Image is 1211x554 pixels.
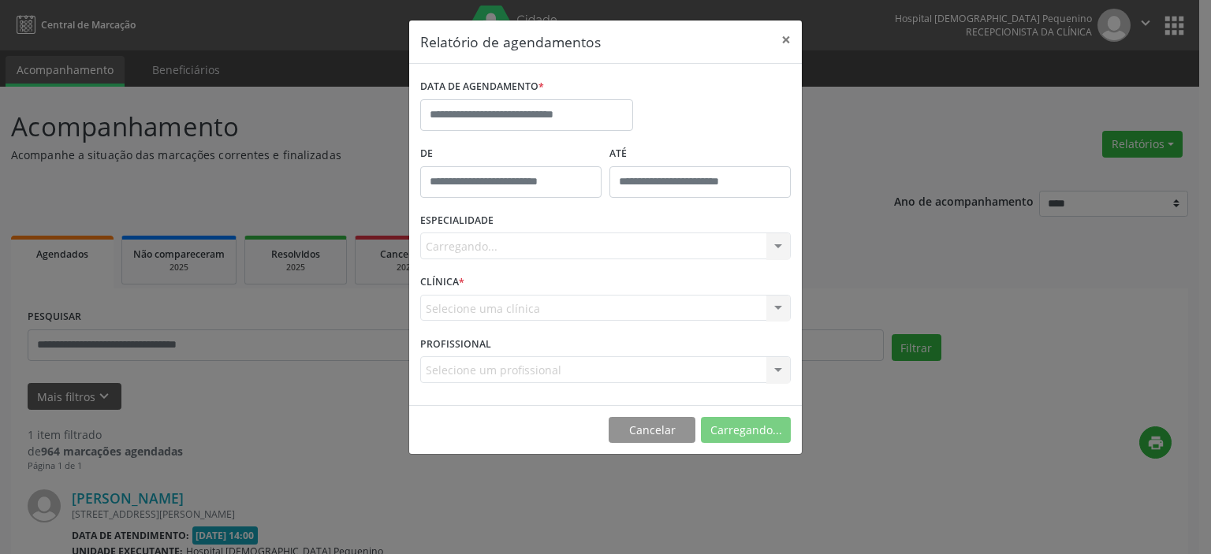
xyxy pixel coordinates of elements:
button: Carregando... [701,417,791,444]
label: CLÍNICA [420,270,464,295]
label: DATA DE AGENDAMENTO [420,75,544,99]
label: ESPECIALIDADE [420,209,494,233]
h5: Relatório de agendamentos [420,32,601,52]
label: PROFISSIONAL [420,332,491,356]
button: Cancelar [609,417,695,444]
label: ATÉ [609,142,791,166]
button: Close [770,20,802,59]
label: De [420,142,602,166]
